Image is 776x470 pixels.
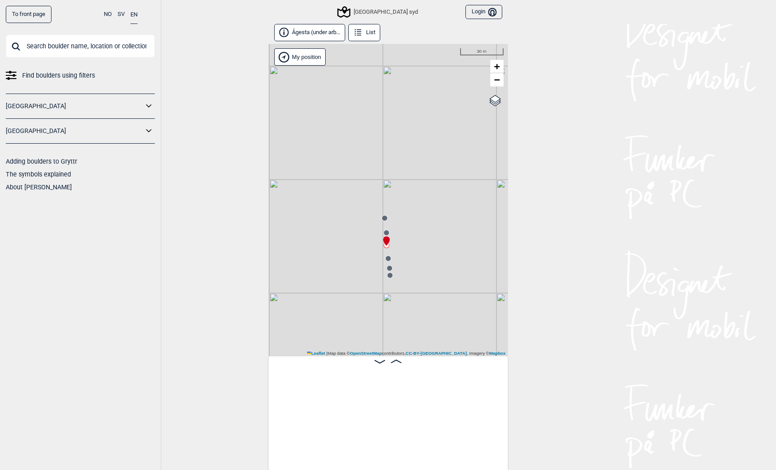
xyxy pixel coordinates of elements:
span: + [494,61,500,72]
span: − [494,74,500,85]
a: Zoom out [490,73,504,86]
a: [GEOGRAPHIC_DATA] [6,125,143,137]
a: [GEOGRAPHIC_DATA] [6,100,143,113]
a: OpenStreetMap [350,351,382,356]
div: Show my position [274,48,326,66]
a: The symbols explained [6,171,71,178]
a: Mapbox [489,351,506,356]
div: 30 m [460,48,504,55]
div: Map data © contributors, , Imagery © [305,350,508,356]
a: CC-BY-[GEOGRAPHIC_DATA] [406,351,467,356]
a: To front page [6,6,51,23]
button: SV [118,6,125,23]
span: Find boulders using filters [22,69,95,82]
a: Layers [487,91,504,110]
button: Login [465,5,502,20]
a: Leaflet [307,351,325,356]
button: NO [104,6,112,23]
button: Ågesta (under arb... [274,24,346,41]
a: Zoom in [490,60,504,73]
a: Find boulders using filters [6,69,155,82]
input: Search boulder name, location or collection [6,35,155,58]
a: Adding boulders to Gryttr [6,158,77,165]
button: EN [130,6,138,24]
button: List [348,24,381,41]
a: About [PERSON_NAME] [6,184,72,191]
div: [GEOGRAPHIC_DATA] syd [339,7,418,17]
span: | [327,351,328,356]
